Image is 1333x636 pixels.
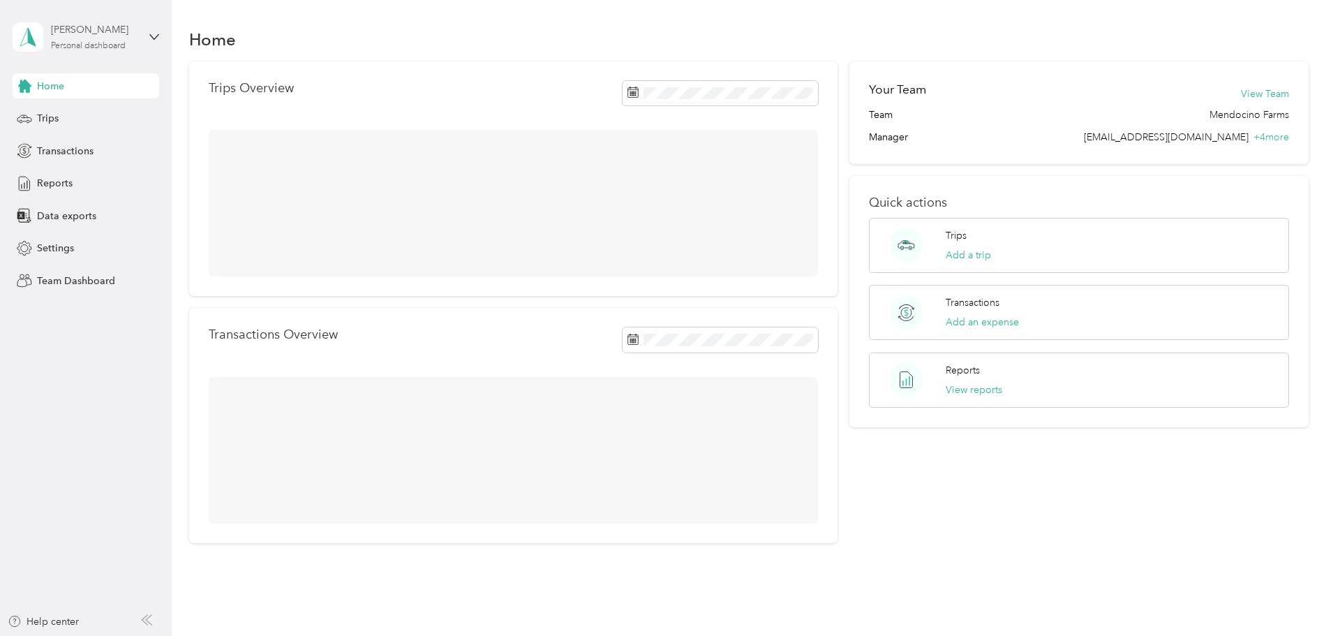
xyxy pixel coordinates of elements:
span: Transactions [37,144,94,158]
h2: Your Team [869,81,926,98]
span: Team [869,108,893,122]
button: Add an expense [946,315,1019,330]
span: Reports [37,176,73,191]
span: Data exports [37,209,96,223]
span: Settings [37,241,74,256]
div: [PERSON_NAME] [51,22,138,37]
button: Help center [8,614,79,629]
span: + 4 more [1253,131,1289,143]
span: [EMAIL_ADDRESS][DOMAIN_NAME] [1084,131,1249,143]
span: Manager [869,130,908,145]
p: Trips Overview [209,81,294,96]
button: View Team [1241,87,1289,101]
p: Quick actions [869,195,1289,210]
span: Team Dashboard [37,274,115,288]
span: Trips [37,111,59,126]
button: Add a trip [946,248,991,262]
p: Trips [946,228,967,243]
button: View reports [946,383,1002,397]
span: Mendocino Farms [1209,108,1289,122]
p: Transactions [946,295,999,310]
p: Reports [946,363,980,378]
div: Personal dashboard [51,42,126,50]
p: Transactions Overview [209,327,338,342]
h1: Home [189,32,236,47]
span: Home [37,79,64,94]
